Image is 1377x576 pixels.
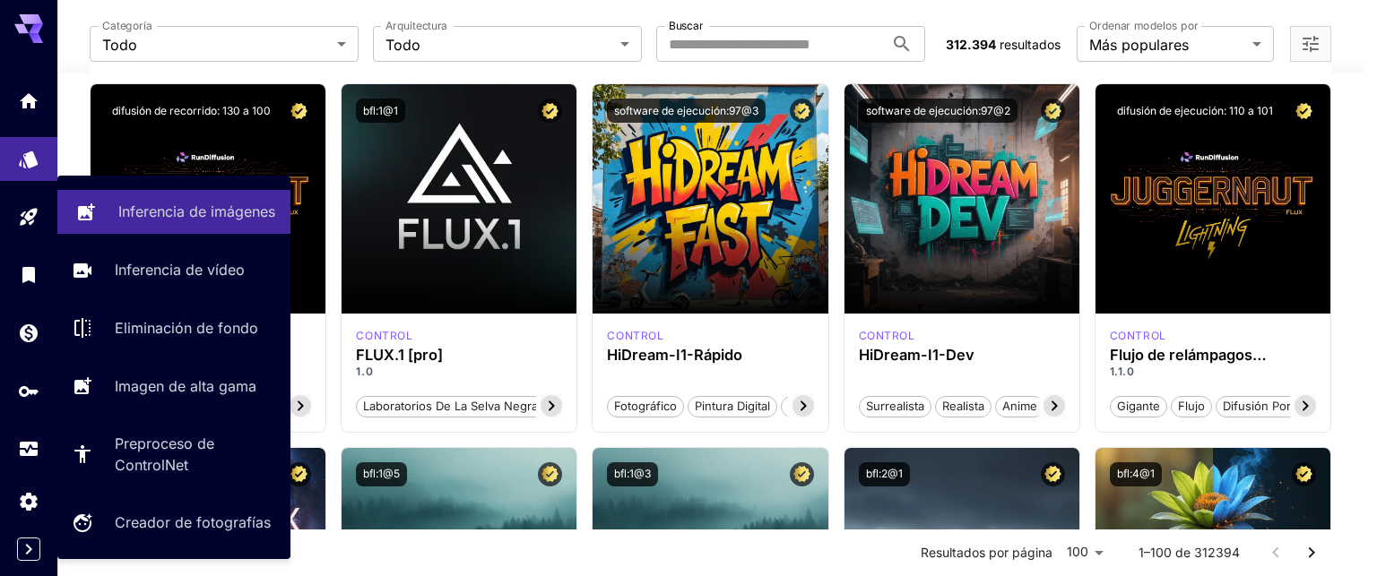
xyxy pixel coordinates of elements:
font: Resultados por página [921,545,1052,560]
font: gigante [1117,399,1160,413]
a: Creador de fotografías [57,501,290,545]
font: 1.0 [356,365,373,378]
font: bfl:1@5 [363,467,400,480]
font: Inferencia de vídeo [115,261,245,279]
button: Modelo certificado: examinado para garantizar el mejor rendimiento e incluye una licencia comercial. [1041,462,1065,486]
font: software de ejecución:97@2 [866,104,1010,117]
div: Biblioteca [18,263,39,286]
button: Modelo certificado: examinado para garantizar el mejor rendimiento e incluye una licencia comercial. [538,99,562,123]
div: Desarrollador de HiDream [859,328,915,344]
button: Modelo certificado: examinado para garantizar el mejor rendimiento e incluye una licencia comercial. [1292,462,1316,486]
font: Creador de fotografías [115,513,271,531]
font: Más populares [1089,36,1189,54]
font: 312.394 [946,37,996,52]
font: Todo [385,36,420,54]
font: bfl:1@3 [614,467,651,480]
div: Uso [18,436,39,459]
font: flujo [1178,399,1205,413]
div: fluxpro [356,328,412,344]
font: bfl:1@1 [363,104,398,117]
font: Arquitectura [385,19,447,32]
a: Inferencia de imágenes [57,190,290,234]
font: Todo [102,36,137,54]
font: control [1110,329,1166,342]
button: Modelo certificado: examinado para garantizar el mejor rendimiento e incluye una licencia comercial. [287,462,311,486]
font: Ordenar modelos por [1089,19,1199,32]
font: control [356,329,412,342]
div: Flujo de relámpagos Juggernaut de RunDiffusion [1110,347,1316,364]
div: Modelos [18,146,39,168]
a: Inferencia de vídeo [57,248,290,292]
font: 100 [1067,544,1088,559]
a: Preproceso de ControlNet [57,422,290,486]
font: Categoría [102,19,152,32]
font: Inferencia de imágenes [118,202,275,220]
button: Modelo certificado: examinado para garantizar el mejor rendimiento e incluye una licencia comercial. [790,462,814,486]
button: Modelo certificado: examinado para garantizar el mejor rendimiento e incluye una licencia comercial. [1292,99,1316,123]
font: Imagen de alta gama [115,377,256,395]
font: bfl:2@1 [866,467,903,480]
font: resultados [1000,37,1061,52]
button: Modelo certificado: examinado para garantizar el mejor rendimiento e incluye una licencia comercial. [790,99,814,123]
font: Preproceso de ControlNet [115,434,214,474]
a: Eliminación de fondo [57,306,290,350]
font: control [607,329,663,342]
button: Modelo certificado: examinado para garantizar el mejor rendimiento e incluye una licencia comercial. [287,99,311,123]
font: Realista [942,399,984,413]
button: Modelo certificado: examinado para garantizar el mejor rendimiento e incluye una licencia comercial. [1041,99,1065,123]
button: Ir a la página siguiente [1294,535,1329,571]
font: control [859,329,915,342]
div: HiDream Rápido [607,328,663,344]
font: Flujo de relámpagos Juggernaut de RunDiffusion [1110,346,1308,381]
a: Imagen de alta gama [57,364,290,408]
font: HiDream-I1-Rápido [607,346,742,364]
div: Hogar [18,89,39,111]
div: Billetera [18,321,39,343]
font: Laboratorios de la Selva Negra [363,399,538,413]
button: Abrir más filtros [1300,33,1321,56]
font: software de ejecución:97@3 [614,104,758,117]
font: Pintura digital [695,399,770,413]
font: 1–100 de 312394 [1139,545,1240,560]
font: HiDream-I1-Dev [859,346,974,364]
font: difusión de recorrido: 130 a 100 [112,104,271,117]
font: Surrealista [866,399,924,413]
font: 1.1.0 [1110,365,1135,378]
button: Modelo certificado: examinado para garantizar el mejor rendimiento e incluye una licencia comercial. [538,462,562,486]
div: FLUX.1 [pro] [356,347,562,364]
font: Eliminación de fondo [115,319,258,337]
font: FLUX.1 [pro] [356,346,443,364]
font: Anime [1002,399,1037,413]
font: difusión por difusión [1223,399,1340,413]
font: Fotográfico [614,399,677,413]
button: Expandir la barra lateral [17,537,40,561]
font: bfl:4@1 [1117,467,1155,480]
div: Patio de juegos [18,204,39,227]
div: HiDream-I1-Rápido [607,347,813,364]
div: FLUJO.1 D [1110,328,1166,344]
div: Claves API [18,380,39,402]
font: difusión de ejecución: 110 a 101 [1117,104,1273,117]
div: HiDream-I1-Dev [859,347,1065,364]
div: Ajustes [18,490,39,512]
font: Buscar [669,19,703,32]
